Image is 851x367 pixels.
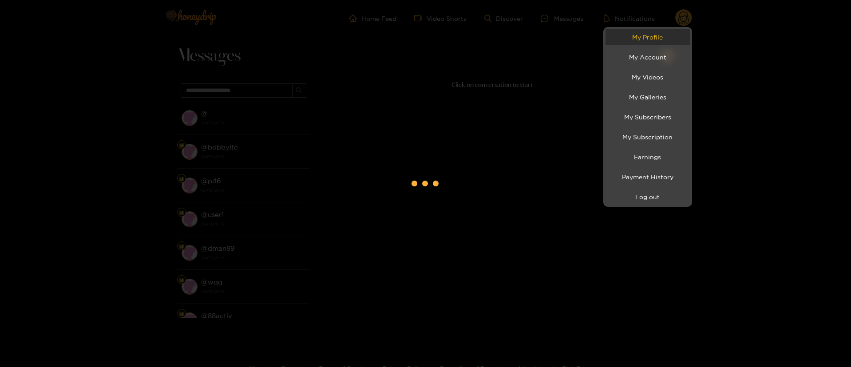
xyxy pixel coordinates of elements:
a: Payment History [606,169,690,185]
a: My Subscribers [606,109,690,125]
a: My Account [606,49,690,65]
a: Earnings [606,149,690,165]
a: My Subscription [606,129,690,145]
button: Log out [606,189,690,205]
a: My Galleries [606,89,690,105]
a: My Profile [606,29,690,45]
a: My Videos [606,69,690,85]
